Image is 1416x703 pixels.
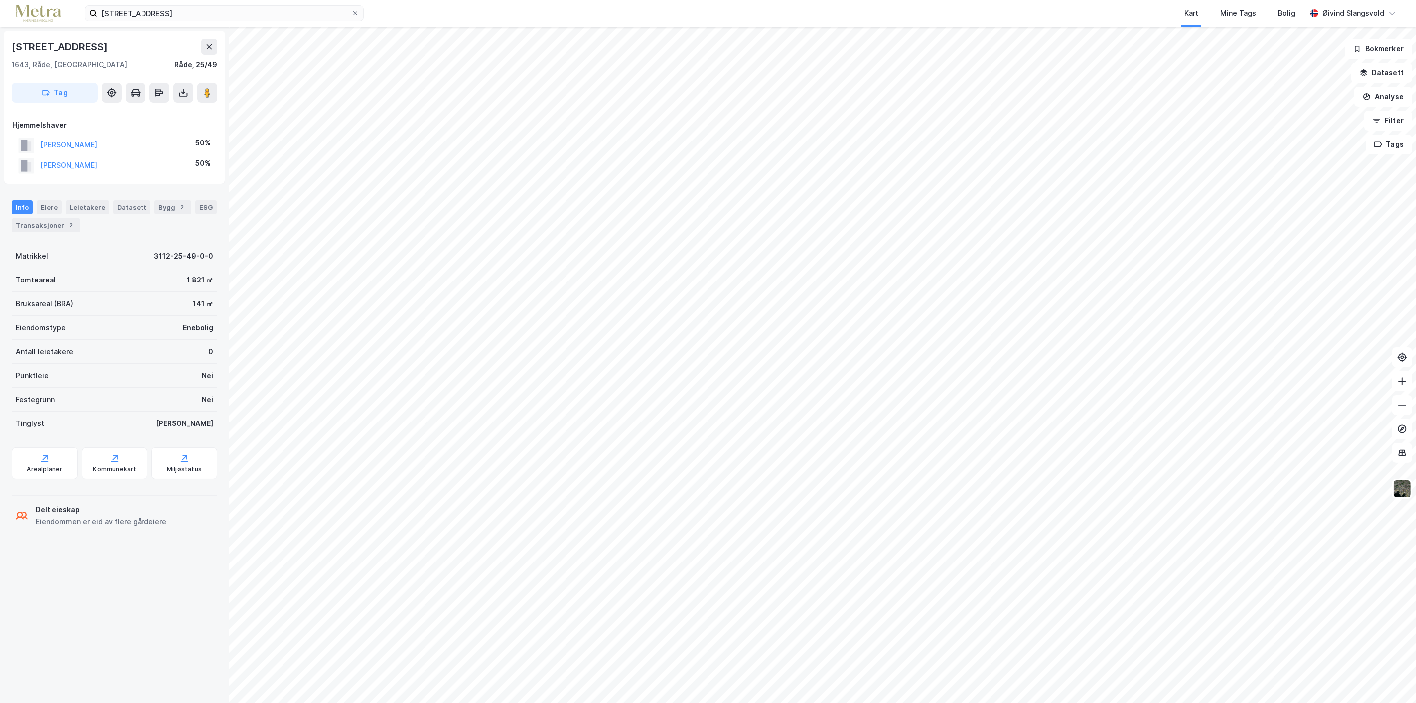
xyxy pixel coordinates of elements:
button: Tags [1366,135,1412,154]
div: [PERSON_NAME] [156,418,213,429]
iframe: Chat Widget [1366,655,1416,703]
div: 2 [177,202,187,212]
div: Leietakere [66,200,109,214]
button: Filter [1364,111,1412,131]
div: [STREET_ADDRESS] [12,39,110,55]
button: Datasett [1351,63,1412,83]
div: 141 ㎡ [193,298,213,310]
div: Bruksareal (BRA) [16,298,73,310]
div: 1 821 ㎡ [187,274,213,286]
button: Tag [12,83,98,103]
div: Enebolig [183,322,213,334]
div: 2 [66,220,76,230]
div: Tomteareal [16,274,56,286]
div: Datasett [113,200,150,214]
div: Hjemmelshaver [12,119,217,131]
button: Bokmerker [1345,39,1412,59]
div: Råde, 25/49 [174,59,217,71]
div: 50% [195,157,211,169]
div: Kommunekart [93,465,136,473]
div: Mine Tags [1220,7,1256,19]
div: Kart [1184,7,1198,19]
button: Analyse [1354,87,1412,107]
div: Transaksjoner [12,218,80,232]
div: Punktleie [16,370,49,382]
div: 0 [208,346,213,358]
div: 3112-25-49-0-0 [154,250,213,262]
input: Søk på adresse, matrikkel, gårdeiere, leietakere eller personer [97,6,351,21]
div: Bygg [154,200,191,214]
img: 9k= [1393,479,1412,498]
div: Festegrunn [16,394,55,406]
div: Eiere [37,200,62,214]
div: ESG [195,200,217,214]
div: Bolig [1278,7,1295,19]
div: Tinglyst [16,418,44,429]
div: Miljøstatus [167,465,202,473]
div: Øivind Slangsvold [1322,7,1384,19]
div: 1643, Råde, [GEOGRAPHIC_DATA] [12,59,127,71]
div: Info [12,200,33,214]
div: Antall leietakere [16,346,73,358]
div: Nei [202,394,213,406]
div: Eiendomstype [16,322,66,334]
div: 50% [195,137,211,149]
img: metra-logo.256734c3b2bbffee19d4.png [16,5,61,22]
div: Eiendommen er eid av flere gårdeiere [36,516,166,528]
div: Nei [202,370,213,382]
div: Matrikkel [16,250,48,262]
div: Arealplaner [27,465,62,473]
div: Kontrollprogram for chat [1366,655,1416,703]
div: Delt eieskap [36,504,166,516]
